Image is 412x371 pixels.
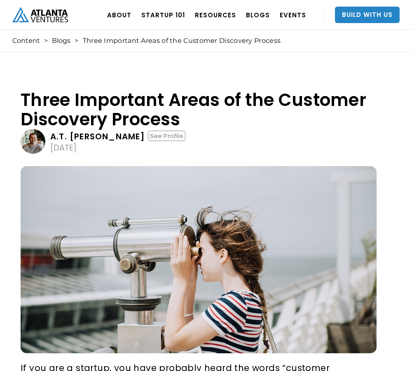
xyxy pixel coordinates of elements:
[44,37,48,45] div: >
[12,37,40,45] a: Content
[75,37,78,45] div: >
[21,90,377,129] h1: Three Important Areas of the Customer Discovery Process
[52,37,70,45] a: Blogs
[50,132,145,141] div: A.T. [PERSON_NAME]
[141,3,185,26] a: Startup 101
[83,37,281,45] div: Three Important Areas of the Customer Discovery Process
[195,3,236,26] a: RESOURCES
[280,3,306,26] a: EVENTS
[50,143,77,152] div: [DATE]
[246,3,270,26] a: BLOGS
[148,131,185,141] div: See Profile
[107,3,131,26] a: ABOUT
[21,129,377,154] a: A.T. [PERSON_NAME]See Profile[DATE]
[335,7,400,23] a: Build With Us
